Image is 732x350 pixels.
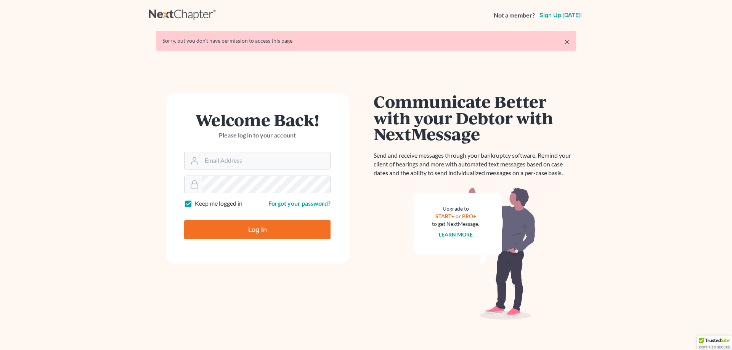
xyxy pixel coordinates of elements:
h1: Communicate Better with your Debtor with NextMessage [374,93,576,142]
strong: Not a member? [494,11,535,20]
div: Sorry, but you don't have permission to access this page [162,37,570,45]
label: Keep me logged in [195,199,242,208]
div: Upgrade to [432,205,479,213]
p: Please log in to your account [184,131,331,140]
a: PRO+ [462,213,476,219]
h1: Welcome Back! [184,112,331,128]
div: to get NextMessage. [432,220,479,228]
a: Learn more [439,231,473,238]
a: × [564,37,570,46]
div: TrustedSite Certified [697,336,732,350]
span: or [456,213,461,219]
input: Log In [184,220,331,239]
a: Sign up [DATE]! [538,12,583,18]
a: Forgot your password? [268,200,331,207]
p: Send and receive messages through your bankruptcy software. Remind your client of hearings and mo... [374,151,576,177]
input: Email Address [202,152,330,169]
a: START+ [435,213,454,219]
img: nextmessage_bg-59042aed3d76b12b5cd301f8e5b87938c9018125f34e5fa2b7a6b67550977c72.svg [414,187,536,320]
